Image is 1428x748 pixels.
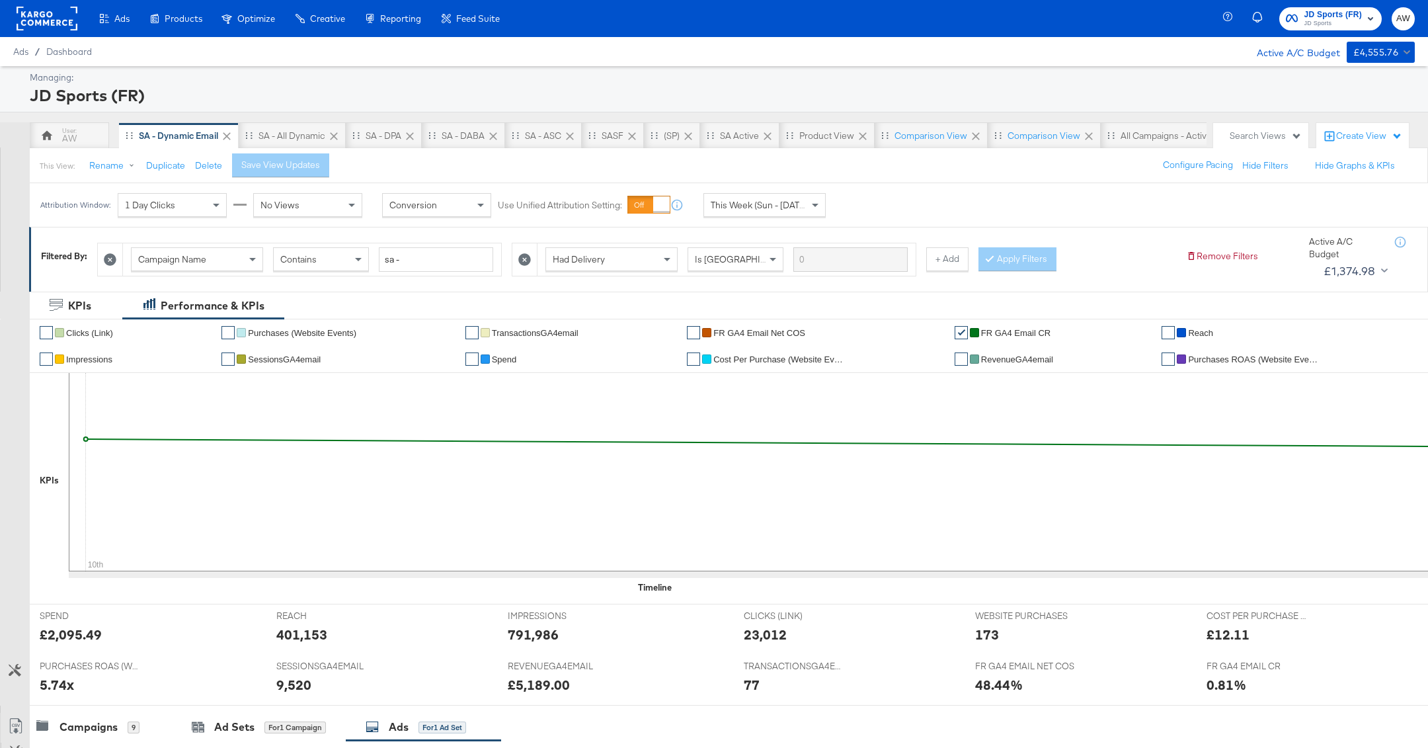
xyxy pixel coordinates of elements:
div: Drag to reorder tab [994,132,1002,139]
div: Drag to reorder tab [352,132,360,139]
a: Dashboard [46,46,92,57]
div: 0.81% [1207,675,1246,694]
a: ✔ [40,326,53,339]
div: Performance & KPIs [161,298,264,313]
a: ✔ [687,326,700,339]
span: SPEND [40,610,139,622]
button: Configure Pacing [1154,153,1242,177]
span: COST PER PURCHASE (WEBSITE EVENTS) [1207,610,1306,622]
div: Ads [389,720,409,735]
label: Use Unified Attribution Setting: [498,199,622,212]
div: for 1 Campaign [264,722,326,733]
span: Feed Suite [456,13,500,24]
span: FR GA4 EMAIL NET COS [975,660,1074,673]
div: 9 [128,722,139,733]
div: Drag to reorder tab [651,132,658,139]
button: AW [1392,7,1415,30]
div: AW [62,132,77,145]
div: Create View [1336,130,1402,143]
span: RevenueGA4email [981,354,1053,364]
span: Reach [1188,328,1213,338]
span: FR GA4 email Net COS [713,328,805,338]
div: Drag to reorder tab [126,132,133,139]
span: This Week (Sun - [DATE]) [711,199,810,211]
div: (SP) [664,130,680,142]
span: PURCHASES ROAS (WEBSITE EVENTS) [40,660,139,673]
div: Drag to reorder tab [786,132,793,139]
div: Drag to reorder tab [588,132,596,139]
input: Enter a search term [379,247,493,272]
a: ✔ [955,353,968,366]
div: Active A/C Budget [1309,235,1382,260]
div: 5.74x [40,675,74,694]
div: Comparison View [894,130,967,142]
a: ✔ [465,326,479,339]
div: KPIs [68,298,91,313]
span: JD Sports [1304,19,1363,29]
div: SA - All Dynamic [258,130,325,142]
span: FR GA4 email CR [981,328,1051,338]
div: 791,986 [508,625,559,644]
div: 401,153 [276,625,327,644]
a: ✔ [687,353,700,366]
div: Drag to reorder tab [707,132,714,139]
div: for 1 Ad Set [418,722,466,733]
div: SASF [602,130,623,142]
div: Managing: [30,71,1411,84]
span: TRANSACTIONSGA4EMAIL [744,660,843,673]
button: £4,555.76 [1347,42,1415,63]
span: WEBSITE PURCHASES [975,610,1074,622]
div: SA - DABA [442,130,485,142]
button: £1,374.98 [1318,261,1390,282]
span: 1 Day Clicks [125,199,175,211]
div: JD Sports (FR) [30,84,1411,106]
div: Timeline [638,581,672,594]
button: Duplicate [146,159,185,172]
span: TransactionsGA4email [492,328,578,338]
a: ✔ [465,353,479,366]
span: Impressions [66,354,112,364]
span: Cost Per Purchase (Website Events) [713,354,846,364]
button: Hide Filters [1242,159,1289,172]
div: All Campaigns - Active [1121,130,1212,142]
a: ✔ [1162,353,1175,366]
a: ✔ [221,326,235,339]
span: IMPRESSIONS [508,610,607,622]
div: Campaigns [59,720,118,735]
span: Ads [114,13,130,24]
span: Spend [492,354,517,364]
span: Purchases ROAS (Website Events) [1188,354,1320,364]
span: AW [1397,11,1409,26]
span: Ads [13,46,28,57]
div: 23,012 [744,625,787,644]
div: 173 [975,625,999,644]
div: £12.11 [1207,625,1249,644]
button: Remove Filters [1186,250,1258,263]
div: SA - Dynamic email [139,130,218,142]
div: This View: [40,161,75,171]
button: Hide Graphs & KPIs [1315,159,1395,172]
span: REACH [276,610,376,622]
a: ✔ [40,353,53,366]
div: Drag to reorder tab [1107,132,1115,139]
div: SA Active [720,130,759,142]
div: Drag to reorder tab [512,132,519,139]
button: + Add [926,247,969,271]
span: No Views [260,199,299,211]
div: Ad Sets [214,720,255,735]
div: £2,095.49 [40,625,102,644]
div: Attribution Window: [40,200,111,210]
div: Drag to reorder tab [245,132,253,139]
span: Products [165,13,202,24]
span: Is [GEOGRAPHIC_DATA] [695,253,796,265]
div: Drag to reorder tab [881,132,889,139]
a: ✔ [221,353,235,366]
button: Rename [80,154,149,178]
span: Campaign Name [138,253,206,265]
div: 77 [744,675,760,694]
div: Filtered By: [41,250,87,263]
div: SA - DPA [366,130,401,142]
div: £4,555.76 [1353,44,1399,61]
span: REVENUEGA4EMAIL [508,660,607,673]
